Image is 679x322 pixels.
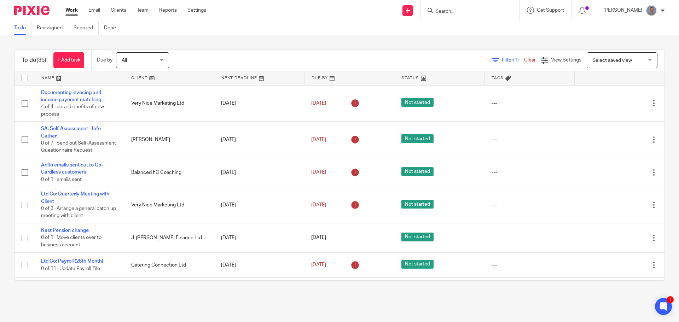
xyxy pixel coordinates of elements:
[401,134,434,143] span: Not started
[311,101,326,106] span: [DATE]
[41,90,101,102] a: Documenting invocing and income payemnt matching
[36,57,46,63] span: (35)
[214,85,304,122] td: [DATE]
[311,137,326,142] span: [DATE]
[14,6,50,15] img: Pixie
[122,58,127,63] span: All
[311,203,326,207] span: [DATE]
[124,187,214,223] td: Very Nice Marketing Ltd
[401,233,434,241] span: Not started
[492,201,568,209] div: ---
[22,57,46,64] h1: To do
[74,21,99,35] a: Snoozed
[41,228,89,233] a: Nest Pension change
[37,21,68,35] a: Reassigned
[214,122,304,158] td: [DATE]
[88,7,100,14] a: Email
[502,58,524,63] span: Filter
[646,5,657,16] img: James%20Headshot.png
[537,8,564,13] span: Get Support
[524,58,536,63] a: Clear
[41,266,100,271] span: 0 of 11 · Update Payroll File
[124,252,214,277] td: Catering Connection Ltd
[214,187,304,223] td: [DATE]
[124,223,214,252] td: J-[PERSON_NAME] Finance Ltd
[187,7,206,14] a: Settings
[53,52,84,68] a: + Add task
[41,141,116,153] span: 0 of 7 · Send out Self-Assessment Questionnaire Request
[492,234,568,241] div: ---
[41,192,109,204] a: Ltd Co: Quarterly Meeting with Client
[401,260,434,269] span: Not started
[401,98,434,107] span: Not started
[214,252,304,277] td: [DATE]
[551,58,581,63] span: View Settings
[401,167,434,176] span: Not started
[311,263,326,268] span: [DATE]
[513,58,519,63] span: (1)
[492,262,568,269] div: ---
[214,277,304,303] td: [DATE]
[137,7,149,14] a: Team
[214,223,304,252] td: [DATE]
[159,7,177,14] a: Reports
[111,7,126,14] a: Clients
[311,170,326,175] span: [DATE]
[435,8,498,15] input: Search
[41,235,101,248] span: 0 of 1 · Move clients over to business account
[492,169,568,176] div: ---
[124,158,214,187] td: Balanced FC Coaching
[401,200,434,209] span: Not started
[124,122,214,158] td: [PERSON_NAME]
[14,21,31,35] a: To do
[65,7,78,14] a: Work
[214,158,304,187] td: [DATE]
[492,100,568,107] div: ---
[41,163,103,175] a: Adfin emails sent out to Go-Cardless customers
[124,277,214,303] td: TAF Cleaning Ltd
[124,85,214,122] td: Very Nice Marketing Ltd
[41,104,104,117] span: 4 of 4 · detail benefits of new process
[41,206,116,218] span: 0 of 3 · Arrange a general catch up meeting with client
[41,177,82,182] span: 0 of 1 · emails sent
[492,76,504,80] span: Tags
[311,235,326,240] span: [DATE]
[104,21,121,35] a: Done
[41,126,101,138] a: SA: Self-Assessment - Info Gather
[667,296,674,303] div: 1
[592,58,632,63] span: Select saved view
[97,57,112,64] p: Due by
[492,136,568,143] div: ---
[603,7,642,14] p: [PERSON_NAME]
[41,259,103,264] a: Ltd Co: Payroll (28th Month)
